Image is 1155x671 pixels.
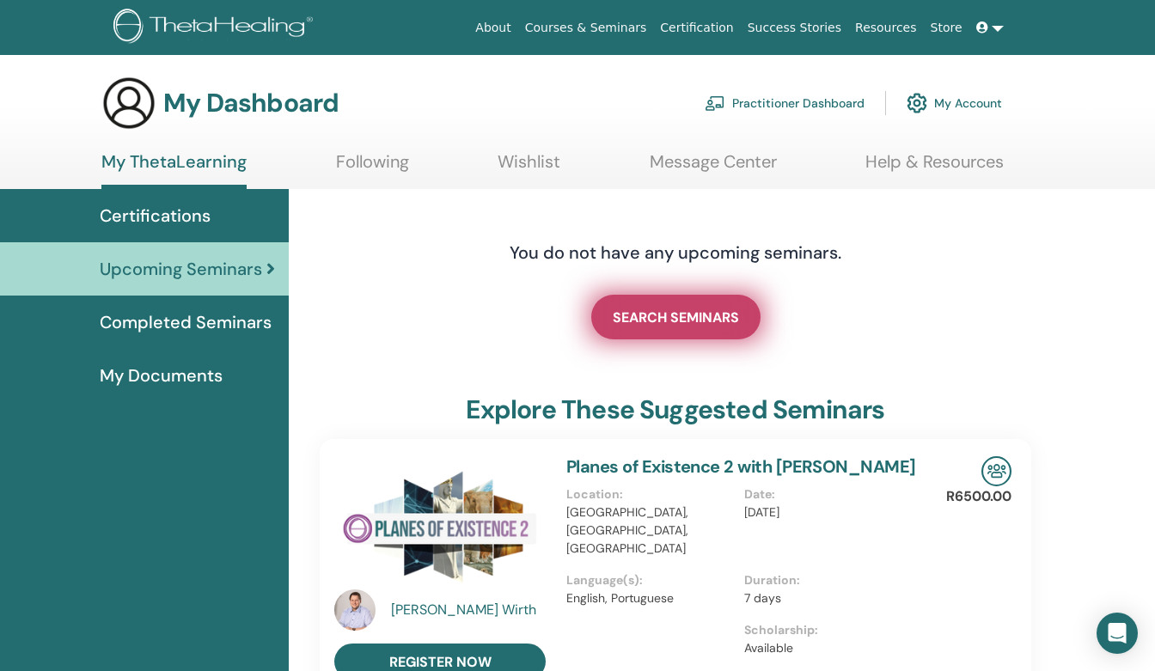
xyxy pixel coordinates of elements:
[100,256,262,282] span: Upcoming Seminars
[566,571,734,589] p: Language(s) :
[566,485,734,503] p: Location :
[391,600,550,620] a: [PERSON_NAME] Wirth
[907,88,927,118] img: cog.svg
[744,571,912,589] p: Duration :
[334,589,376,631] img: default.jpg
[566,455,916,478] a: Planes of Existence 2 with [PERSON_NAME]
[653,12,740,44] a: Certification
[848,12,924,44] a: Resources
[924,12,969,44] a: Store
[741,12,848,44] a: Success Stories
[100,363,223,388] span: My Documents
[100,309,272,335] span: Completed Seminars
[405,242,946,263] h4: You do not have any upcoming seminars.
[591,295,761,339] a: SEARCH SEMINARS
[101,76,156,131] img: generic-user-icon.jpg
[518,12,654,44] a: Courses & Seminars
[113,9,319,47] img: logo.png
[907,84,1002,122] a: My Account
[163,88,339,119] h3: My Dashboard
[613,308,739,326] span: SEARCH SEMINARS
[1097,613,1138,654] div: Open Intercom Messenger
[744,639,912,657] p: Available
[334,456,546,595] img: Planes of Existence 2
[100,203,211,229] span: Certifications
[744,503,912,522] p: [DATE]
[566,503,734,558] p: [GEOGRAPHIC_DATA], [GEOGRAPHIC_DATA], [GEOGRAPHIC_DATA]
[705,84,865,122] a: Practitioner Dashboard
[744,621,912,639] p: Scholarship :
[650,151,777,185] a: Message Center
[705,95,725,111] img: chalkboard-teacher.svg
[498,151,560,185] a: Wishlist
[981,456,1011,486] img: In-Person Seminar
[468,12,517,44] a: About
[101,151,247,189] a: My ThetaLearning
[466,394,884,425] h3: explore these suggested seminars
[389,653,492,671] span: register now
[865,151,1004,185] a: Help & Resources
[946,486,1011,507] p: R6500.00
[336,151,409,185] a: Following
[744,485,912,503] p: Date :
[566,589,734,607] p: English, Portuguese
[744,589,912,607] p: 7 days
